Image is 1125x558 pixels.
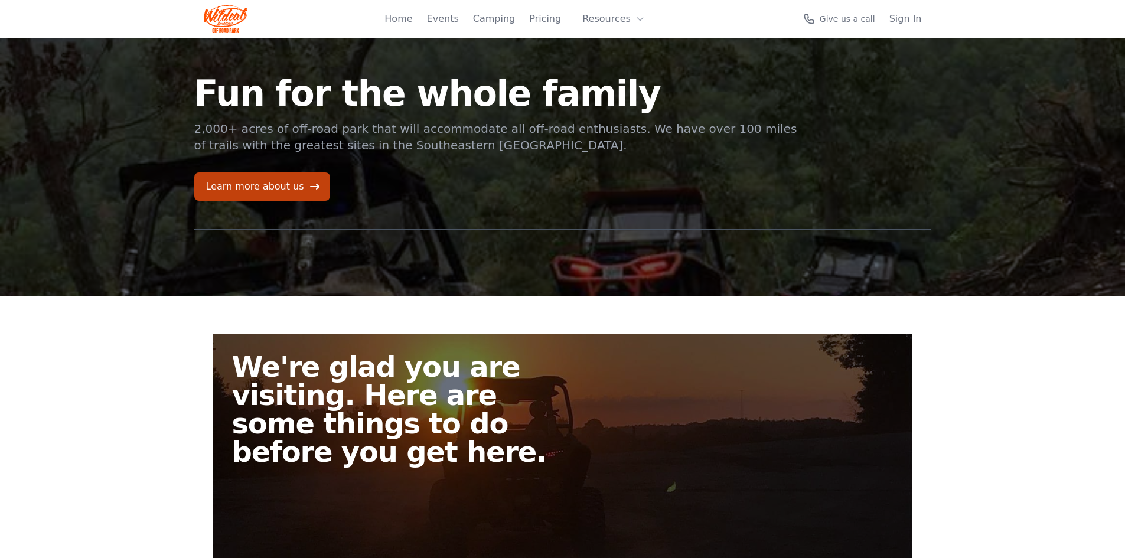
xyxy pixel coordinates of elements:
h2: We're glad you are visiting. Here are some things to do before you get here. [232,353,572,466]
a: Learn more about us [194,172,330,201]
a: Home [384,12,412,26]
a: Camping [473,12,515,26]
button: Resources [575,7,652,31]
h1: Fun for the whole family [194,76,799,111]
p: 2,000+ acres of off-road park that will accommodate all off-road enthusiasts. We have over 100 mi... [194,120,799,154]
a: Sign In [889,12,922,26]
a: Events [427,12,459,26]
span: Give us a call [820,13,875,25]
a: Give us a call [803,13,875,25]
img: Wildcat Logo [204,5,248,33]
a: Pricing [529,12,561,26]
